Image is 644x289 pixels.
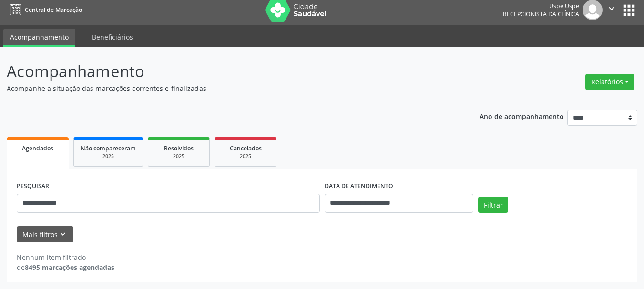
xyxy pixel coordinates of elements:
p: Acompanhamento [7,60,448,83]
span: Central de Marcação [25,6,82,14]
span: Resolvidos [164,144,194,152]
span: Agendados [22,144,53,152]
div: 2025 [155,153,203,160]
div: de [17,262,114,272]
span: Cancelados [230,144,262,152]
button: Mais filtroskeyboard_arrow_down [17,226,73,243]
span: Não compareceram [81,144,136,152]
button: Relatórios [585,74,634,90]
div: 2025 [81,153,136,160]
a: Central de Marcação [7,2,82,18]
a: Beneficiários [85,29,140,45]
button: apps [621,2,637,19]
i: keyboard_arrow_down [58,229,68,239]
strong: 8495 marcações agendadas [25,263,114,272]
span: Recepcionista da clínica [503,10,579,18]
div: 2025 [222,153,269,160]
label: PESQUISAR [17,179,49,194]
button: Filtrar [478,197,508,213]
i:  [606,3,617,14]
a: Acompanhamento [3,29,75,47]
p: Ano de acompanhamento [480,110,564,122]
label: DATA DE ATENDIMENTO [325,179,393,194]
div: Nenhum item filtrado [17,252,114,262]
div: Uspe Uspe [503,2,579,10]
p: Acompanhe a situação das marcações correntes e finalizadas [7,83,448,93]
